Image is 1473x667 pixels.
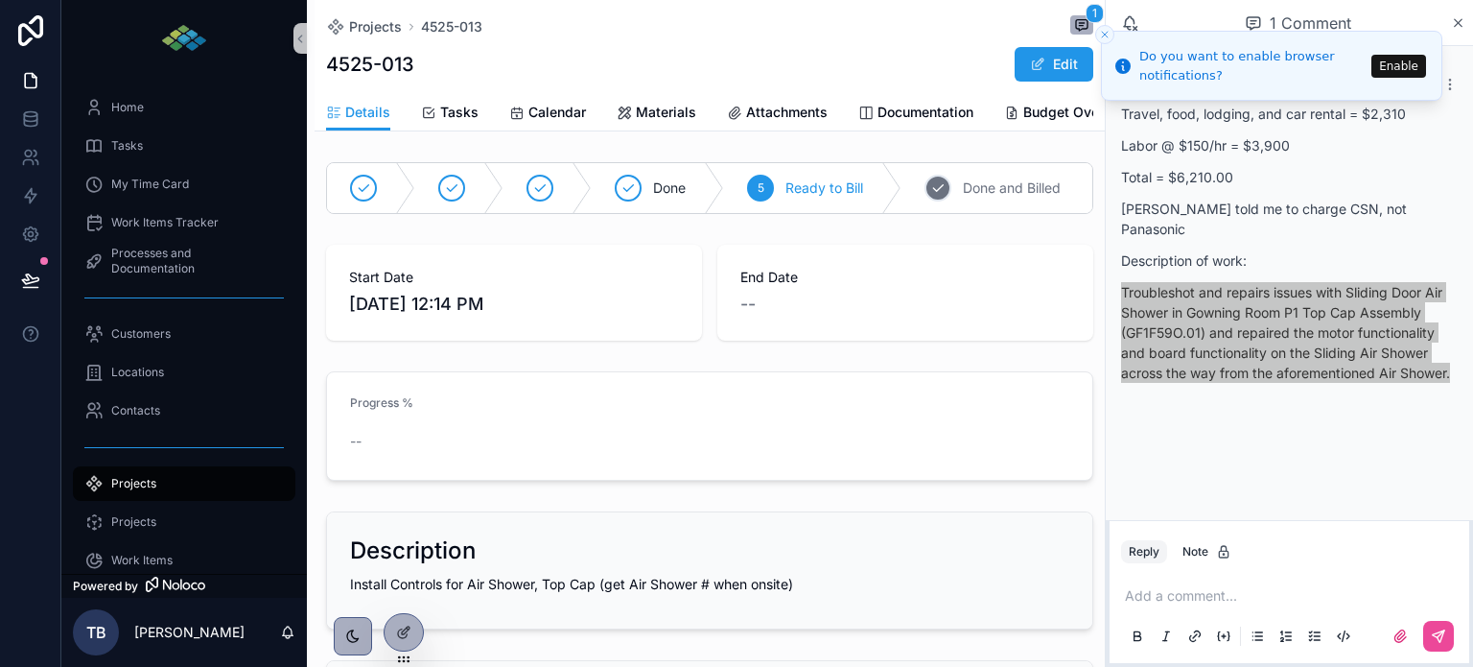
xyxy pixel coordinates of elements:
span: Customers [111,326,171,342]
a: Tasks [421,95,479,133]
span: Work Items Tracker [111,215,219,230]
p: Troubleshot and repairs issues with Sliding Door Air Shower in Gowning Room P1 Top Cap Assembly (... [1121,282,1458,383]
span: [DATE] 12:14 PM [349,291,679,318]
p: [PERSON_NAME] told me to charge CSN, not Panasonic [1121,199,1458,239]
span: Tasks [440,103,479,122]
a: Materials [617,95,696,133]
a: Budget Overview [1004,95,1134,133]
span: Details [345,103,390,122]
span: TB [86,621,106,644]
a: Attachments [727,95,828,133]
span: Projects [349,17,402,36]
button: Close toast [1095,25,1114,44]
a: 4525-013 [421,17,482,36]
div: scrollable content [61,77,307,574]
p: [PERSON_NAME] [134,623,245,642]
a: Tasks [73,129,295,163]
span: Projects [111,476,156,491]
h2: Description [350,536,476,566]
span: Documentation [877,103,973,122]
a: Customers [73,317,295,351]
p: Total = $6,210.00 [1121,167,1458,187]
span: Done and Billed [963,179,1061,198]
span: Budget Overview [1023,103,1134,122]
a: My Time Card [73,167,295,202]
div: Note [1182,544,1231,560]
span: Locations [111,365,164,380]
a: Locations [73,355,295,390]
span: -- [740,291,756,318]
span: Done [653,179,686,198]
button: Reply [1121,540,1167,563]
p: Labor @ $150/hr = $3,900 [1121,135,1458,155]
a: Processes and Documentation [73,244,295,278]
p: Description of work: [1121,250,1458,271]
span: Materials [636,103,696,122]
a: Contacts [73,393,295,428]
a: Details [326,95,390,131]
span: -- [350,432,362,451]
a: Projects [73,466,295,501]
span: Progress % [350,395,413,410]
span: Home [111,100,144,115]
a: Documentation [858,95,973,133]
span: Powered by [73,579,138,594]
p: Install Controls for Air Shower, Top Cap (get Air Shower # when onsite) [350,574,1069,594]
button: Enable [1371,55,1426,78]
a: Projects [326,17,402,36]
span: Attachments [746,103,828,122]
span: My Time Card [111,177,189,192]
span: 1 Comment [1270,12,1351,35]
button: Edit [1015,47,1093,82]
h1: 4525-013 [326,51,414,78]
a: Calendar [509,95,586,133]
span: 5 [758,180,764,196]
span: Work Items [111,553,173,568]
span: Contacts [111,403,160,418]
span: Start Date [349,268,679,287]
a: Home [73,90,295,125]
button: Note [1175,540,1239,563]
span: 1 [1086,4,1104,23]
a: Powered by [61,574,307,598]
span: Processes and Documentation [111,246,276,276]
div: Do you want to enable browser notifications? [1139,47,1366,84]
img: App logo [160,23,208,54]
span: Ready to Bill [785,179,863,198]
span: Tasks [111,138,143,154]
span: Projects [111,514,156,530]
a: Work Items Tracker [73,205,295,240]
p: Travel, food, lodging, and car rental = $2,310 [1121,104,1458,124]
button: 1 [1070,15,1093,38]
span: End Date [740,268,1070,287]
a: Projects [73,505,295,539]
span: Calendar [528,103,586,122]
a: Work Items [73,543,295,578]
